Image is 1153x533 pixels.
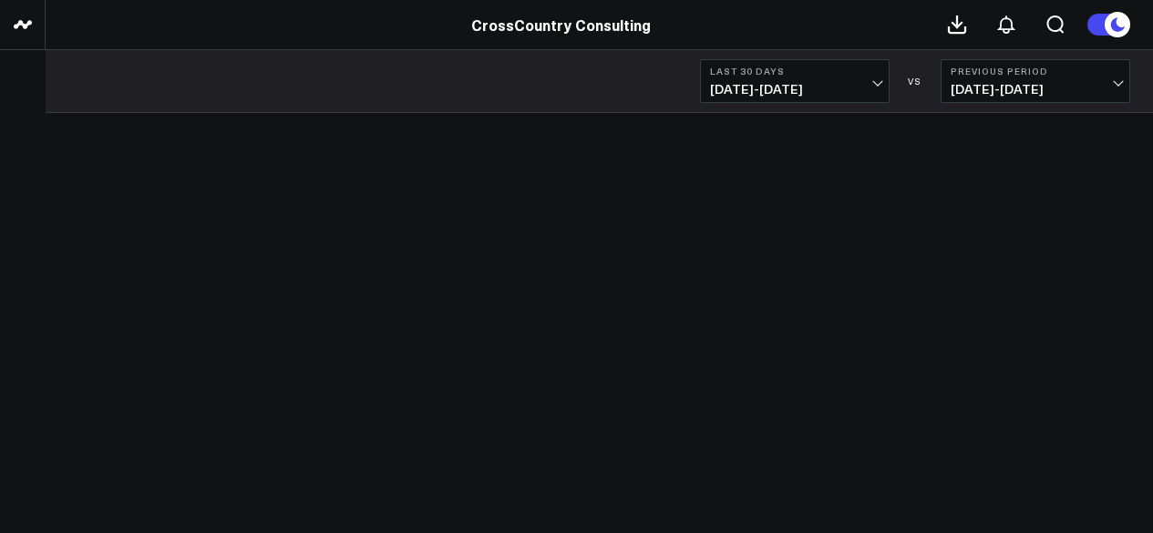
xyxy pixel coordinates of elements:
[700,59,890,103] button: Last 30 Days[DATE]-[DATE]
[710,66,880,77] b: Last 30 Days
[941,59,1130,103] button: Previous Period[DATE]-[DATE]
[899,76,932,87] div: VS
[471,15,651,35] a: CrossCountry Consulting
[951,82,1120,97] span: [DATE] - [DATE]
[710,82,880,97] span: [DATE] - [DATE]
[951,66,1120,77] b: Previous Period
